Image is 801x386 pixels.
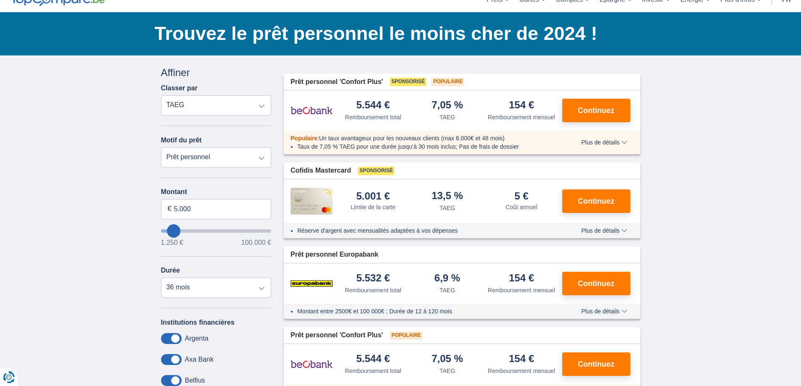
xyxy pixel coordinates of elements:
[562,189,630,213] button: Continuez
[578,280,614,287] span: Continuez
[575,139,633,146] button: Plus de détails
[488,367,555,375] div: Remboursement mensuel
[439,286,455,294] div: TAEG
[439,113,455,121] div: TAEG
[358,167,394,175] span: Sponsorisé
[581,308,627,314] span: Plus de détails
[562,272,630,295] button: Continuez
[434,273,460,284] div: 6,9 %
[161,319,235,326] label: Institutions financières
[431,78,464,86] span: Populaire
[185,335,209,342] label: Argenta
[291,100,333,121] img: pret personnel Beobank
[562,352,630,376] button: Continuez
[291,188,333,215] img: pret personnel Cofidis CC
[578,107,614,114] span: Continuez
[488,286,555,294] div: Remboursement mensuel
[161,239,183,246] span: 1.250 €
[575,227,633,234] button: Plus de détails
[297,307,557,315] li: Montant entre 2500€ et 100 000€ ; Durée de 12 à 120 mois
[241,239,271,246] span: 100.000 €
[291,135,317,142] span: Populaire
[161,229,272,233] input: wantToBorrow
[319,135,505,142] span: Un taux avantageux pour les nouveaux clients (max 8.000€ et 48 mois)
[161,188,272,196] label: Montant
[431,354,463,365] div: 7,05 %
[578,360,614,368] span: Continuez
[291,77,383,87] span: Prêt personnel 'Confort Plus'
[509,100,534,111] div: 154 €
[515,191,529,201] div: 5 €
[356,100,390,111] div: 5.544 €
[439,204,455,212] div: TAEG
[356,191,390,201] div: 5.001 €
[161,84,198,92] label: Classer par
[562,99,630,122] button: Continuez
[155,21,640,47] h1: Trouvez le prêt personnel le moins cher de 2024 !
[345,113,401,121] div: Remboursement total
[297,226,557,235] li: Réserve d'argent avec mensualités adaptées à vos dépenses
[431,100,463,111] div: 7,05 %
[185,356,214,363] label: Axa Bank
[578,197,614,205] span: Continuez
[345,286,401,294] div: Remboursement total
[345,367,401,375] div: Remboursement total
[161,267,180,274] label: Durée
[581,228,627,234] span: Plus de détails
[390,331,423,340] span: Populaire
[284,134,563,142] div: :
[575,308,633,315] button: Plus de détails
[509,354,534,365] div: 154 €
[351,203,396,211] div: Limite de la carte
[297,142,557,151] li: Taux de 7,05 % TAEG pour une durée jusqu’à 30 mois inclus; Pas de frais de dossier
[581,139,627,145] span: Plus de détails
[168,204,172,214] span: €
[291,273,333,294] img: pret personnel Europabank
[161,137,202,144] label: Motif du prêt
[356,354,390,365] div: 5.544 €
[509,273,534,284] div: 154 €
[291,250,378,260] span: Prêt personnel Europabank
[431,191,463,202] div: 13,5 %
[185,377,205,384] label: Belfius
[356,273,390,284] div: 5.532 €
[390,78,426,86] span: Sponsorisé
[488,113,555,121] div: Remboursement mensuel
[161,66,272,80] div: Affiner
[439,367,455,375] div: TAEG
[291,331,383,340] span: Prêt personnel 'Confort Plus'
[291,354,333,375] img: pret personnel Beobank
[291,166,351,176] span: Cofidis Mastercard
[505,203,537,211] div: Coût annuel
